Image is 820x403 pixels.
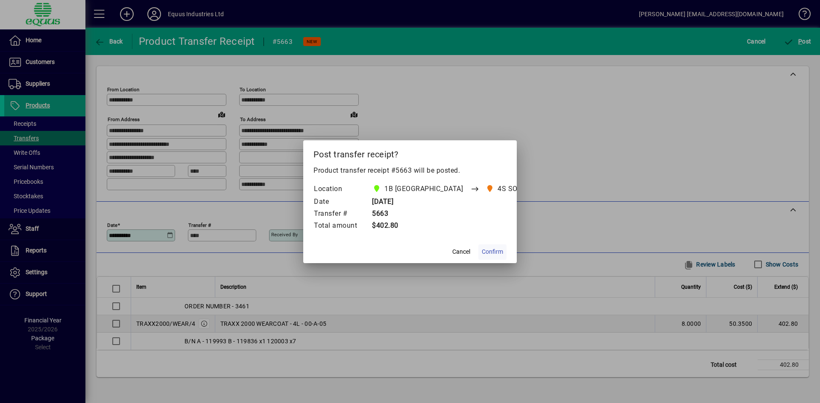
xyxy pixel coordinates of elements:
[478,244,507,260] button: Confirm
[366,220,561,232] td: $402.80
[370,183,466,195] span: 1B BLENHEIM
[384,184,463,194] span: 1B [GEOGRAPHIC_DATA]
[366,208,561,220] td: 5663
[483,183,548,195] span: 4S SOUTHERN
[498,184,545,194] span: 4S SOUTHERN
[366,196,561,208] td: [DATE]
[452,247,470,256] span: Cancel
[482,247,503,256] span: Confirm
[448,244,475,260] button: Cancel
[313,208,366,220] td: Transfer #
[313,183,366,196] td: Location
[313,165,507,176] p: Product transfer receipt #5663 will be posted.
[313,220,366,232] td: Total amount
[313,196,366,208] td: Date
[303,140,517,165] h2: Post transfer receipt?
